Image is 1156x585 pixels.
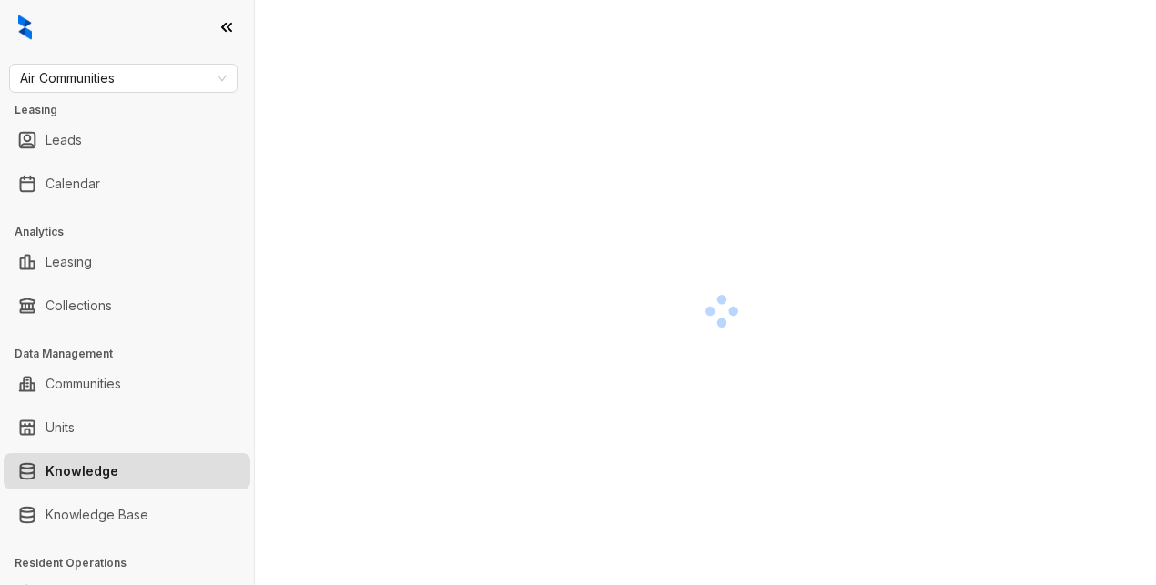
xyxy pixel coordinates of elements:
[15,102,254,118] h3: Leasing
[20,65,227,92] span: Air Communities
[46,453,118,489] a: Knowledge
[4,244,250,280] li: Leasing
[4,409,250,446] li: Units
[18,15,32,40] img: logo
[4,166,250,202] li: Calendar
[4,122,250,158] li: Leads
[46,287,112,324] a: Collections
[46,122,82,158] a: Leads
[15,555,254,571] h3: Resident Operations
[46,244,92,280] a: Leasing
[15,224,254,240] h3: Analytics
[4,453,250,489] li: Knowledge
[15,346,254,362] h3: Data Management
[46,366,121,402] a: Communities
[46,166,100,202] a: Calendar
[4,366,250,402] li: Communities
[4,287,250,324] li: Collections
[4,497,250,533] li: Knowledge Base
[46,409,75,446] a: Units
[46,497,148,533] a: Knowledge Base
